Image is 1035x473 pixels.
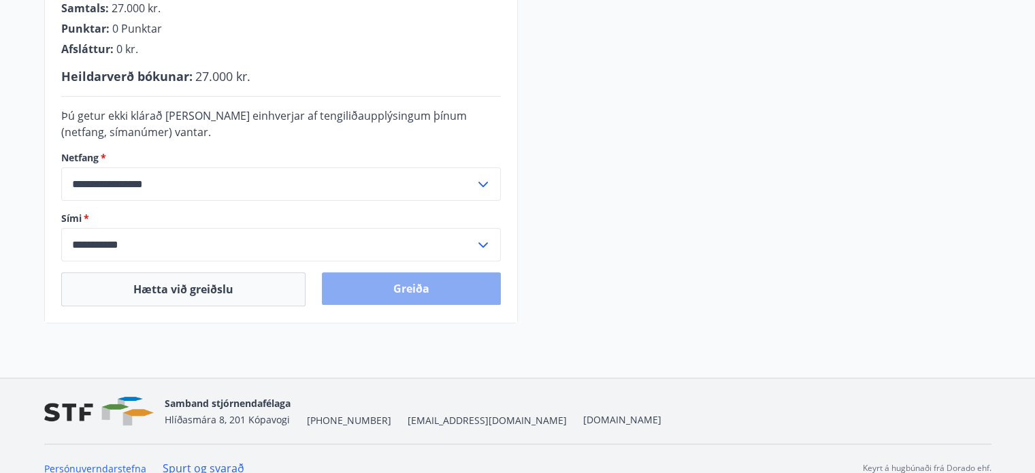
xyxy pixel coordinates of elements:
span: 0 kr. [116,42,138,56]
span: Afsláttur : [61,42,114,56]
span: Heildarverð bókunar : [61,68,193,84]
span: Samtals : [61,1,109,16]
span: [PHONE_NUMBER] [307,414,391,427]
img: vjCaq2fThgY3EUYqSgpjEiBg6WP39ov69hlhuPVN.png [44,397,154,426]
span: Þú getur ekki klárað [PERSON_NAME] einhverjar af tengiliðaupplýsingum þínum (netfang, símanúmer) ... [61,108,467,140]
span: Hlíðasmára 8, 201 Kópavogi [165,413,290,426]
button: Greiða [322,272,501,305]
span: [EMAIL_ADDRESS][DOMAIN_NAME] [408,414,567,427]
label: Netfang [61,151,501,165]
span: Punktar : [61,21,110,36]
span: 0 Punktar [112,21,162,36]
label: Sími [61,212,501,225]
a: [DOMAIN_NAME] [583,413,661,426]
button: Hætta við greiðslu [61,272,306,306]
span: Samband stjórnendafélaga [165,397,291,410]
span: 27.000 kr. [195,68,250,84]
span: 27.000 kr. [112,1,161,16]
